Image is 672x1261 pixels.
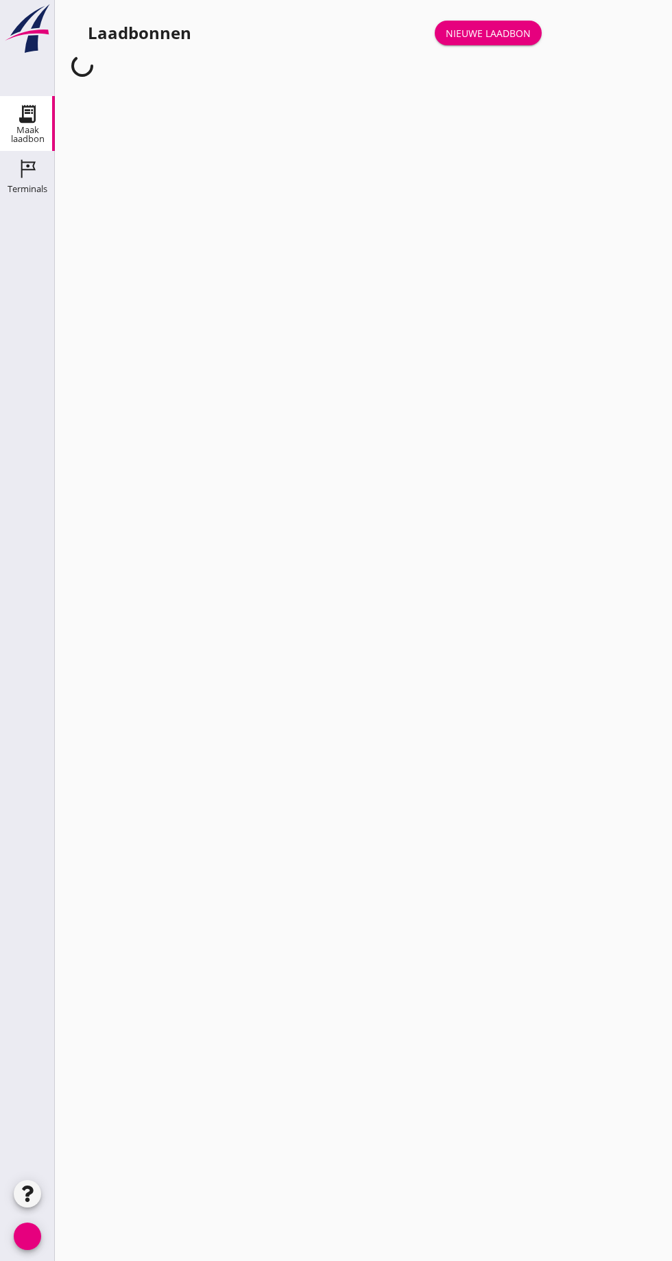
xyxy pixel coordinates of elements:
font: Laadbonnen [88,21,191,44]
font: Maak laadbon [11,123,45,145]
img: logo-small.a267ee39.svg [3,3,52,54]
a: Nieuwe laadbon [435,21,542,45]
font: Nieuwe laadbon [446,27,531,40]
font: Terminals [8,182,47,195]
